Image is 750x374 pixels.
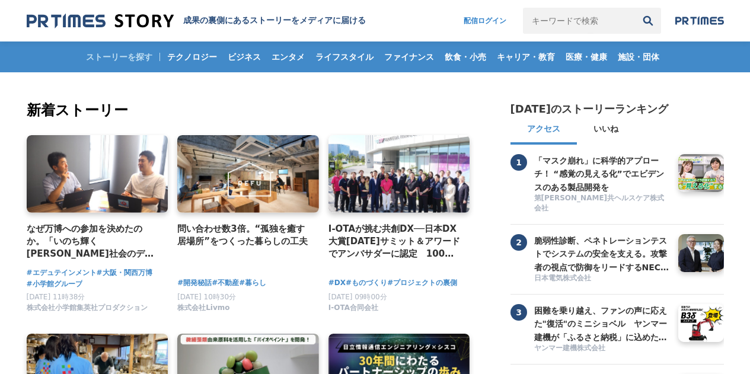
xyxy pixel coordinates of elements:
[328,222,461,261] a: I-OTAが挑む共創DX──日本DX大賞[DATE]サミット＆アワードでアンバサダーに認定 100社連携で拓く“共感される製造業DX”の新たな地平
[635,8,661,34] button: 検索
[379,52,439,62] span: ファイナンス
[27,267,97,279] a: #エデュテインメント
[27,303,148,313] span: 株式会社小学館集英社プロダクション
[577,116,635,145] button: いいね
[267,52,309,62] span: エンタメ
[492,52,560,62] span: キャリア・教育
[27,100,473,121] h2: 新着ストーリー
[328,303,378,313] span: I-OTA合同会社
[223,52,266,62] span: ビジネス
[534,304,669,344] h3: 困難を乗り越え、ファンの声に応えた"復活"のミニショベル ヤンマー建機が「ふるさと納税」に込めた、ものづくりへの誇りと地域への想い
[328,277,346,289] a: #DX
[387,277,457,289] a: #プロジェクトの裏側
[212,277,239,289] a: #不動産
[492,41,560,72] a: キャリア・教育
[452,8,518,34] a: 配信ログイン
[440,52,491,62] span: 飲食・小売
[162,52,222,62] span: テクノロジー
[534,154,669,192] a: 「マスク崩れ」に科学的アプローチ！ “感覚の見える化”でエビデンスのある製品開発を
[328,293,387,301] span: [DATE] 09時00分
[177,303,229,313] span: 株式会社Livmo
[510,304,527,321] span: 3
[239,277,266,289] a: #暮らし
[328,306,378,315] a: I-OTA合同会社
[177,306,229,315] a: 株式会社Livmo
[97,267,152,279] a: #大阪・関西万博
[27,306,148,315] a: 株式会社小学館集英社プロダクション
[346,277,387,289] a: #ものづくり
[183,15,366,26] h1: 成果の裏側にあるストーリーをメディアに届ける
[534,234,669,272] a: 脆弱性診断、ペネトレーションテストでシステムの安全を支える。攻撃者の視点で防御をリードするNECの「リスクハンティングチーム」
[534,234,669,274] h3: 脆弱性診断、ペネトレーションテストでシステムの安全を支える。攻撃者の視点で防御をリードするNECの「リスクハンティングチーム」
[613,41,664,72] a: 施設・団体
[177,222,309,248] a: 問い合わせ数3倍。“孤独を癒す居場所”をつくった暮らしの工夫
[510,102,669,116] h2: [DATE]のストーリーランキング
[510,234,527,251] span: 2
[223,41,266,72] a: ビジネス
[379,41,439,72] a: ファイナンス
[162,41,222,72] a: テクノロジー
[534,193,669,215] a: 第[PERSON_NAME]共ヘルスケア株式会社
[267,41,309,72] a: エンタメ
[27,13,174,29] img: 成果の裏側にあるストーリーをメディアに届ける
[534,343,669,354] a: ヤンマー建機株式会社
[534,273,669,285] a: 日本電気株式会社
[311,52,378,62] span: ライフスタイル
[510,116,577,145] button: アクセス
[523,8,635,34] input: キーワードで検索
[534,343,605,353] span: ヤンマー建機株式会社
[27,222,159,261] a: なぜ万博への参加を決めたのか。「いのち輝く[PERSON_NAME]社会のデザイン」の実現に向けて、エデュテインメントの可能性を追求するプロジェクト。
[561,41,612,72] a: 医療・健康
[177,277,212,289] a: #開発秘話
[534,193,669,213] span: 第[PERSON_NAME]共ヘルスケア株式会社
[534,273,591,283] span: 日本電気株式会社
[675,16,724,25] img: prtimes
[561,52,612,62] span: 医療・健康
[613,52,664,62] span: 施設・団体
[27,293,85,301] span: [DATE] 11時38分
[311,41,378,72] a: ライフスタイル
[534,304,669,342] a: 困難を乗り越え、ファンの声に応えた"復活"のミニショベル ヤンマー建機が「ふるさと納税」に込めた、ものづくりへの誇りと地域への想い
[534,154,669,194] h3: 「マスク崩れ」に科学的アプローチ！ “感覚の見える化”でエビデンスのある製品開発を
[510,154,527,171] span: 1
[27,279,82,290] a: #小学館グループ
[27,13,366,29] a: 成果の裏側にあるストーリーをメディアに届ける 成果の裏側にあるストーリーをメディアに届ける
[177,293,236,301] span: [DATE] 10時30分
[440,41,491,72] a: 飲食・小売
